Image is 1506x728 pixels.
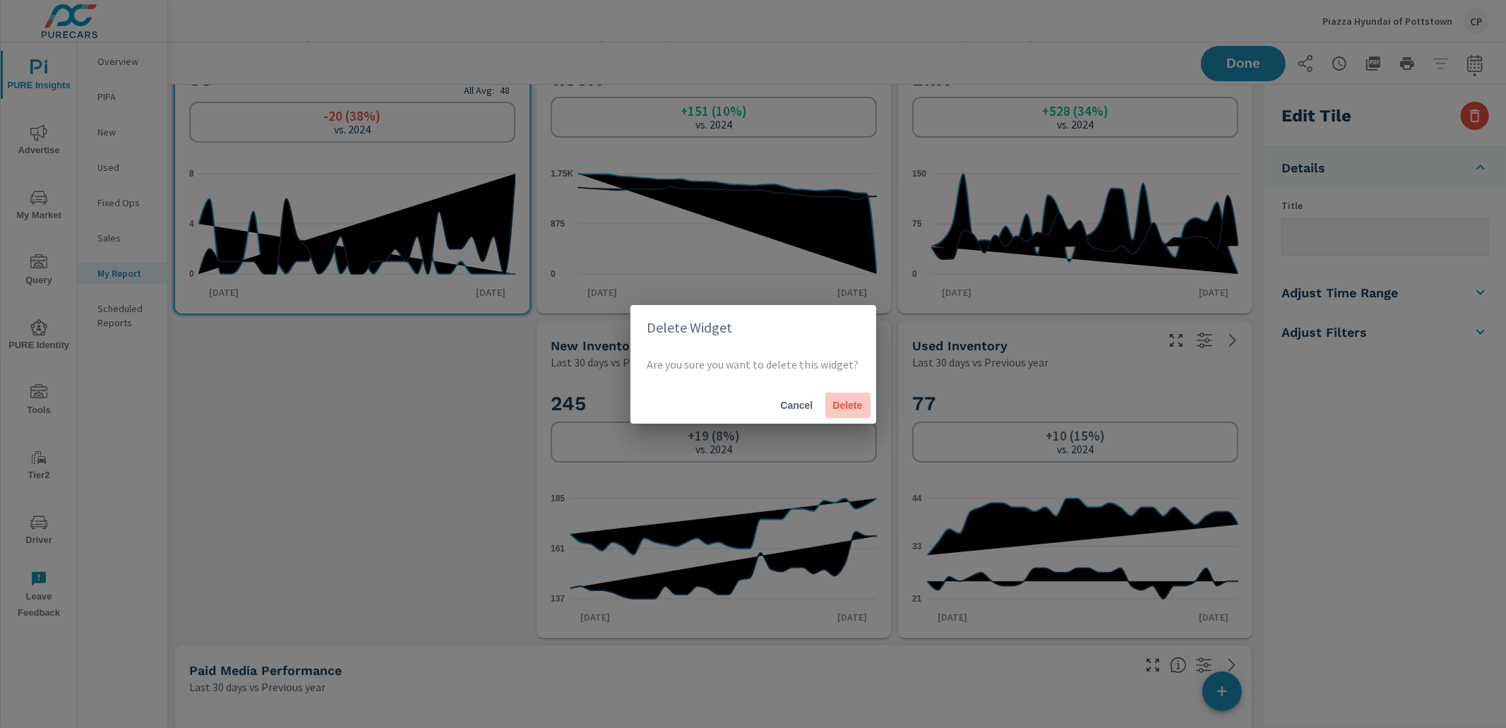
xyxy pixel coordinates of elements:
h2: Delete Widget [647,316,859,339]
span: Cancel [780,399,814,412]
p: Are you sure you want to delete this widget? [647,356,859,373]
button: Cancel [775,393,820,418]
span: Delete [831,399,865,412]
button: Delete [825,393,871,418]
